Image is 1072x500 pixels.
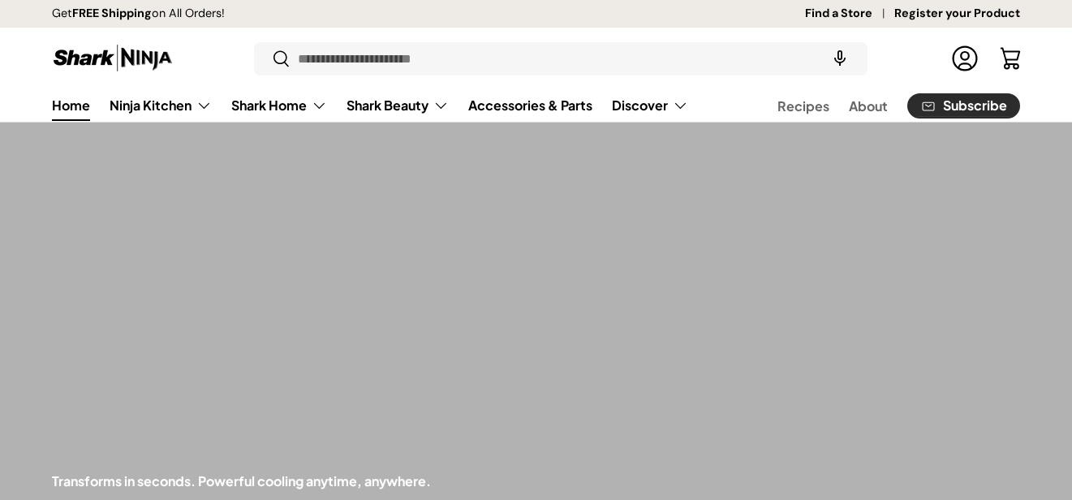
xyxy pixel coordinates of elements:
[72,6,152,20] strong: FREE Shipping
[52,472,536,491] p: Transforms in seconds. Powerful cooling anytime, anywhere.
[468,89,592,121] a: Accessories & Parts
[907,93,1020,119] a: Subscribe
[52,89,688,122] nav: Primary
[602,89,698,122] summary: Discover
[110,89,212,122] a: Ninja Kitchen
[777,90,829,122] a: Recipes
[52,42,174,74] img: Shark Ninja Philippines
[943,99,1007,112] span: Subscribe
[814,41,866,76] speech-search-button: Search by voice
[100,89,222,122] summary: Ninja Kitchen
[612,89,688,122] a: Discover
[52,89,90,121] a: Home
[337,89,459,122] summary: Shark Beauty
[347,89,449,122] a: Shark Beauty
[738,89,1020,122] nav: Secondary
[894,5,1020,23] a: Register your Product
[849,90,888,122] a: About
[52,5,225,23] p: Get on All Orders!
[231,89,327,122] a: Shark Home
[805,5,894,23] a: Find a Store
[222,89,337,122] summary: Shark Home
